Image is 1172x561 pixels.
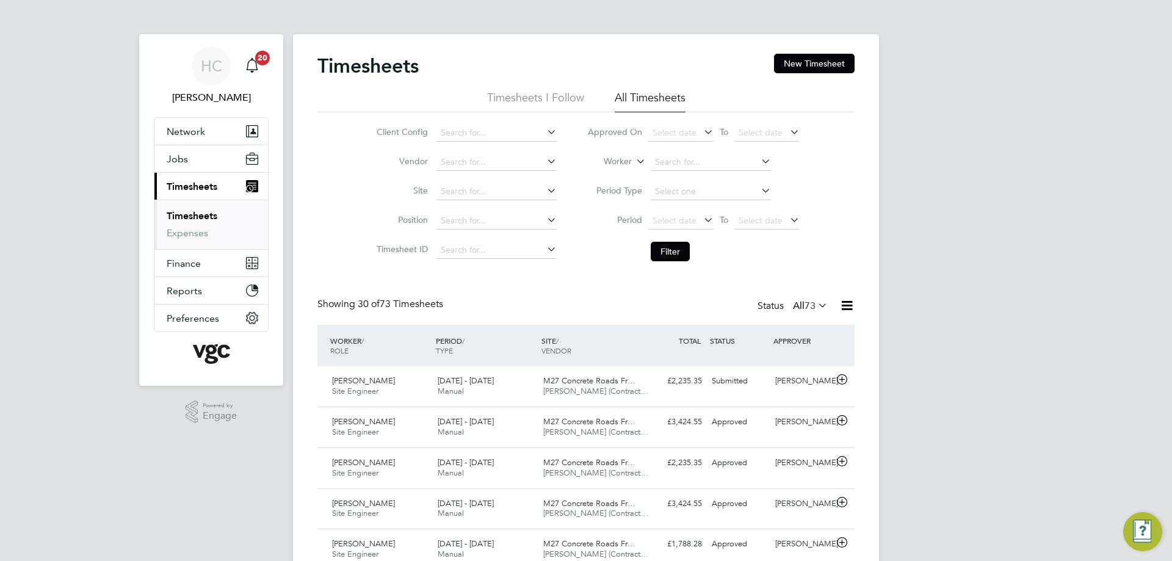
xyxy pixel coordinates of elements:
[487,90,584,112] li: Timesheets I Follow
[358,298,443,310] span: 73 Timesheets
[167,126,205,137] span: Network
[615,90,685,112] li: All Timesheets
[643,453,707,473] div: £2,235.35
[167,227,208,239] a: Expenses
[154,90,269,105] span: Heena Chatrath
[332,375,395,386] span: [PERSON_NAME]
[587,126,642,137] label: Approved On
[154,200,268,249] div: Timesheets
[203,400,237,411] span: Powered by
[541,346,571,355] span: VENDOR
[679,336,701,346] span: TOTAL
[653,215,696,226] span: Select date
[793,300,828,312] label: All
[770,412,834,432] div: [PERSON_NAME]
[154,305,268,331] button: Preferences
[770,371,834,391] div: [PERSON_NAME]
[332,468,378,478] span: Site Engineer
[651,242,690,261] button: Filter
[770,494,834,514] div: [PERSON_NAME]
[462,336,465,346] span: /
[436,183,557,200] input: Search for...
[154,46,269,105] a: HC[PERSON_NAME]
[167,210,217,222] a: Timesheets
[739,127,783,138] span: Select date
[577,156,632,168] label: Worker
[373,214,428,225] label: Position
[543,508,648,518] span: [PERSON_NAME] (Contract…
[154,145,268,172] button: Jobs
[139,34,283,386] nav: Main navigation
[651,183,771,200] input: Select one
[1123,512,1162,551] button: Engage Resource Center
[438,538,494,549] span: [DATE] - [DATE]
[438,416,494,427] span: [DATE] - [DATE]
[587,185,642,196] label: Period Type
[770,330,834,352] div: APPROVER
[543,468,648,478] span: [PERSON_NAME] (Contract…
[332,416,395,427] span: [PERSON_NAME]
[332,508,378,518] span: Site Engineer
[438,508,464,518] span: Manual
[707,494,770,514] div: Approved
[643,534,707,554] div: £1,788.28
[707,330,770,352] div: STATUS
[332,386,378,396] span: Site Engineer
[154,277,268,304] button: Reports
[707,534,770,554] div: Approved
[716,124,732,140] span: To
[543,549,648,559] span: [PERSON_NAME] (Contract…
[154,173,268,200] button: Timesheets
[193,344,230,364] img: vgcgroup-logo-retina.png
[436,154,557,171] input: Search for...
[543,538,635,549] span: M27 Concrete Roads Fr…
[167,285,202,297] span: Reports
[707,453,770,473] div: Approved
[543,416,635,427] span: M27 Concrete Roads Fr…
[373,244,428,255] label: Timesheet ID
[167,181,217,192] span: Timesheets
[538,330,644,361] div: SITE
[330,346,349,355] span: ROLE
[332,457,395,468] span: [PERSON_NAME]
[240,46,264,85] a: 20
[643,371,707,391] div: £2,235.35
[332,498,395,509] span: [PERSON_NAME]
[186,400,237,424] a: Powered byEngage
[716,212,732,228] span: To
[358,298,380,310] span: 30 of
[770,534,834,554] div: [PERSON_NAME]
[154,344,269,364] a: Go to home page
[707,412,770,432] div: Approved
[154,118,268,145] button: Network
[167,258,201,269] span: Finance
[556,336,559,346] span: /
[543,427,648,437] span: [PERSON_NAME] (Contract…
[805,300,816,312] span: 73
[653,127,696,138] span: Select date
[373,185,428,196] label: Site
[543,375,635,386] span: M27 Concrete Roads Fr…
[438,386,464,396] span: Manual
[154,250,268,277] button: Finance
[317,298,446,311] div: Showing
[433,330,538,361] div: PERIOD
[438,549,464,559] span: Manual
[643,412,707,432] div: £3,424.55
[758,298,830,315] div: Status
[707,371,770,391] div: Submitted
[643,494,707,514] div: £3,424.55
[774,54,855,73] button: New Timesheet
[317,54,419,78] h2: Timesheets
[438,498,494,509] span: [DATE] - [DATE]
[167,313,219,324] span: Preferences
[770,453,834,473] div: [PERSON_NAME]
[543,457,635,468] span: M27 Concrete Roads Fr…
[203,411,237,421] span: Engage
[438,468,464,478] span: Manual
[651,154,771,171] input: Search for...
[373,156,428,167] label: Vendor
[436,346,453,355] span: TYPE
[543,386,648,396] span: [PERSON_NAME] (Contract…
[436,125,557,142] input: Search for...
